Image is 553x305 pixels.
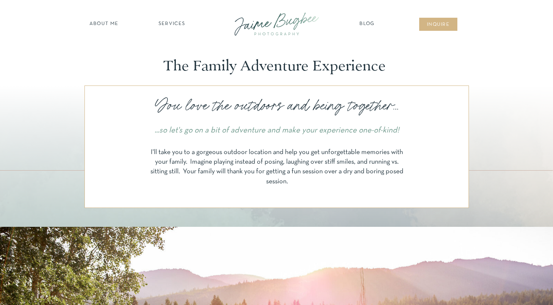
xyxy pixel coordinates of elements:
p: The Family Adventure Experience [164,57,389,75]
a: inqUIre [423,21,454,29]
a: Blog [357,20,377,28]
a: SERVICES [150,20,194,28]
p: I'll take you to a gorgeous outdoor location and help you get unforgettable memories with your fa... [148,147,405,191]
a: about ME [87,20,121,28]
p: You love the outdoors and being together... [145,95,408,117]
i: ...so let's go on a bit of adventure and make your experience one-of-kind! [155,127,399,134]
